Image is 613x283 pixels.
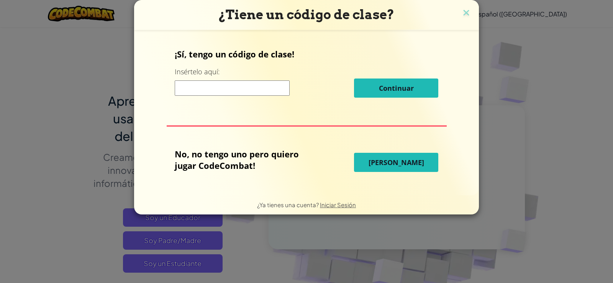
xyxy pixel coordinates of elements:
[257,201,320,208] span: ¿Ya tienes una cuenta?
[461,8,471,19] img: close icon
[369,158,424,167] span: [PERSON_NAME]
[320,201,356,208] a: Iniciar Sesión
[175,48,438,60] p: ¡Sí, tengo un código de clase!
[354,79,438,98] button: Continuar
[175,148,316,171] p: No, no tengo uno pero quiero jugar CodeCombat!
[379,83,414,93] span: Continuar
[175,67,220,77] label: Insértelo aquí:
[354,153,438,172] button: [PERSON_NAME]
[219,7,394,22] span: ¿Tiene un código de clase?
